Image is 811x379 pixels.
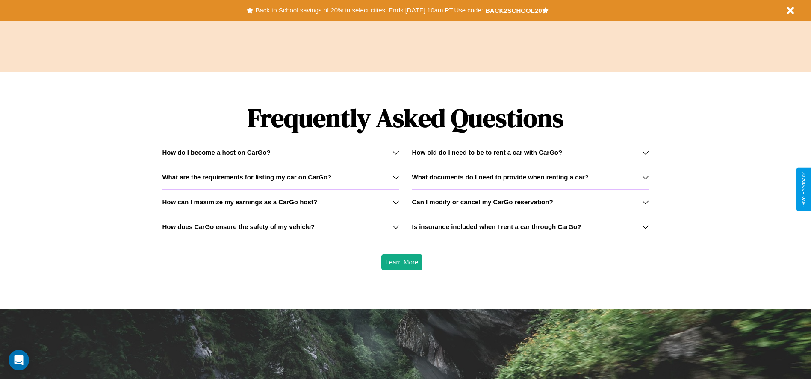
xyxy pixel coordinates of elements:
[9,350,29,370] div: Open Intercom Messenger
[162,96,649,140] h1: Frequently Asked Questions
[485,7,542,14] b: BACK2SCHOOL20
[412,223,581,230] h3: Is insurance included when I rent a car through CarGo?
[801,172,807,207] div: Give Feedback
[162,223,315,230] h3: How does CarGo ensure the safety of my vehicle?
[253,4,485,16] button: Back to School savings of 20% in select cities! Ends [DATE] 10am PT.Use code:
[162,198,317,206] h3: How can I maximize my earnings as a CarGo host?
[381,254,423,270] button: Learn More
[412,149,563,156] h3: How old do I need to be to rent a car with CarGo?
[412,173,589,181] h3: What documents do I need to provide when renting a car?
[162,173,331,181] h3: What are the requirements for listing my car on CarGo?
[412,198,553,206] h3: Can I modify or cancel my CarGo reservation?
[162,149,270,156] h3: How do I become a host on CarGo?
